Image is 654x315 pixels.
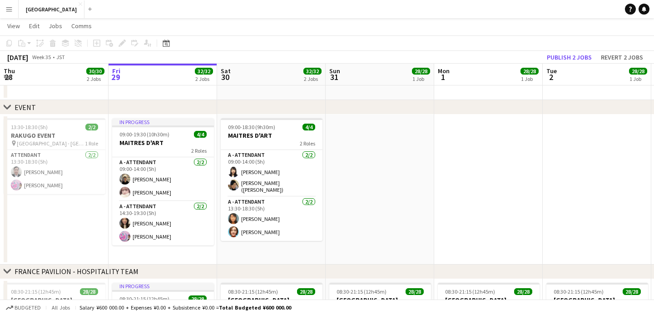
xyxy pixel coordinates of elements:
span: Sun [329,67,340,75]
h3: [GEOGRAPHIC_DATA] [546,296,648,304]
span: 28 [2,72,15,82]
span: Budgeted [15,305,41,311]
div: 1 Job [629,75,647,82]
div: 1 Job [412,75,430,82]
a: Edit [25,20,43,32]
span: 28/28 [80,288,98,295]
span: 28/28 [297,288,315,295]
span: 4/4 [302,124,315,130]
span: Week 35 [30,54,53,60]
span: 28/28 [629,68,647,75]
span: 28/28 [412,68,430,75]
span: 28/28 [520,68,539,75]
span: 30/30 [86,68,104,75]
div: Salary ¥600 000.00 + Expenses ¥0.00 + Subsistence ¥0.00 = [79,304,291,311]
span: 31 [328,72,340,82]
span: 09:00-18:30 (9h30m) [228,124,275,130]
span: 28/28 [406,288,424,295]
div: FRANCE PAVILION - HOSPITALITY TEAM [15,267,139,276]
div: 2 Jobs [87,75,104,82]
div: 2 Jobs [195,75,213,82]
span: 09:00-19:30 (10h30m) [119,131,169,138]
span: Edit [29,22,40,30]
button: Budgeted [5,303,42,313]
div: 1 Job [521,75,538,82]
h3: [GEOGRAPHIC_DATA] [329,296,431,304]
span: 08:30-21:15 (12h45m) [554,288,604,295]
h3: RAKUGO EVENT [4,131,105,140]
div: 2 Jobs [304,75,321,82]
span: 2 [545,72,557,82]
app-card-role: A - ATTENDANT2/213:30-18:30 (5h)[PERSON_NAME][PERSON_NAME] [221,197,322,241]
span: 08:30-21:15 (12h45m) [228,288,278,295]
a: View [4,20,24,32]
app-card-role: A - ATTENDANT2/214:30-19:30 (5h)[PERSON_NAME][PERSON_NAME] [112,201,214,245]
span: 29 [111,72,120,82]
span: Mon [438,67,450,75]
span: 2 Roles [300,140,315,147]
div: EVENT [15,103,36,112]
h3: MAITRES D'ART [112,139,214,147]
app-card-role: A - ATTENDANT2/209:00-14:00 (5h)[PERSON_NAME][PERSON_NAME] [112,157,214,201]
app-job-card: 13:30-18:30 (5h)2/2RAKUGO EVENT [GEOGRAPHIC_DATA] - [GEOGRAPHIC_DATA] EXPO 20251 RoleATTENDANT2/2... [4,118,105,194]
app-job-card: In progress09:00-19:30 (10h30m)4/4MAITRES D'ART2 RolesA - ATTENDANT2/209:00-14:00 (5h)[PERSON_NAM... [112,118,214,245]
a: Jobs [45,20,66,32]
div: JST [56,54,65,60]
span: 4/4 [194,131,207,138]
span: Sat [221,67,231,75]
app-card-role: ATTENDANT2/213:30-18:30 (5h)[PERSON_NAME][PERSON_NAME] [4,150,105,194]
span: 08:30-21:15 (12h45m) [119,295,169,302]
app-job-card: 09:00-18:30 (9h30m)4/4MAITRES D'ART2 RolesA - ATTENDANT2/209:00-14:00 (5h)[PERSON_NAME][PERSON_NA... [221,118,322,241]
span: Thu [4,67,15,75]
div: In progress [112,283,214,290]
span: 32/32 [195,68,213,75]
span: 28/28 [623,288,641,295]
span: 08:30-21:15 (12h45m) [11,288,61,295]
span: All jobs [50,304,72,311]
h3: [GEOGRAPHIC_DATA] [221,296,322,304]
span: 28/28 [514,288,532,295]
button: Publish 2 jobs [543,51,595,63]
span: [GEOGRAPHIC_DATA] - [GEOGRAPHIC_DATA] EXPO 2025 [17,140,85,147]
span: Tue [546,67,557,75]
span: 08:30-21:15 (12h45m) [337,288,386,295]
span: Fri [112,67,120,75]
button: [GEOGRAPHIC_DATA] [19,0,84,18]
span: Comms [71,22,92,30]
div: [DATE] [7,53,28,62]
span: 30 [219,72,231,82]
span: 1 [436,72,450,82]
span: 1 Role [85,140,98,147]
div: In progress [112,118,214,125]
span: 32/32 [303,68,322,75]
app-card-role: A - ATTENDANT2/209:00-14:00 (5h)[PERSON_NAME][PERSON_NAME]([PERSON_NAME]) [221,150,322,197]
span: Total Budgeted ¥600 000.00 [219,304,291,311]
span: Jobs [49,22,62,30]
span: 2 Roles [191,147,207,154]
h3: [GEOGRAPHIC_DATA] [438,296,540,304]
span: View [7,22,20,30]
a: Comms [68,20,95,32]
span: 28/28 [188,295,207,302]
h3: MAITRES D'ART [221,131,322,140]
button: Revert 2 jobs [597,51,647,63]
span: 2/2 [85,124,98,130]
h3: [GEOGRAPHIC_DATA] [4,296,105,304]
span: 13:30-18:30 (5h) [11,124,48,130]
span: 08:30-21:15 (12h45m) [445,288,495,295]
